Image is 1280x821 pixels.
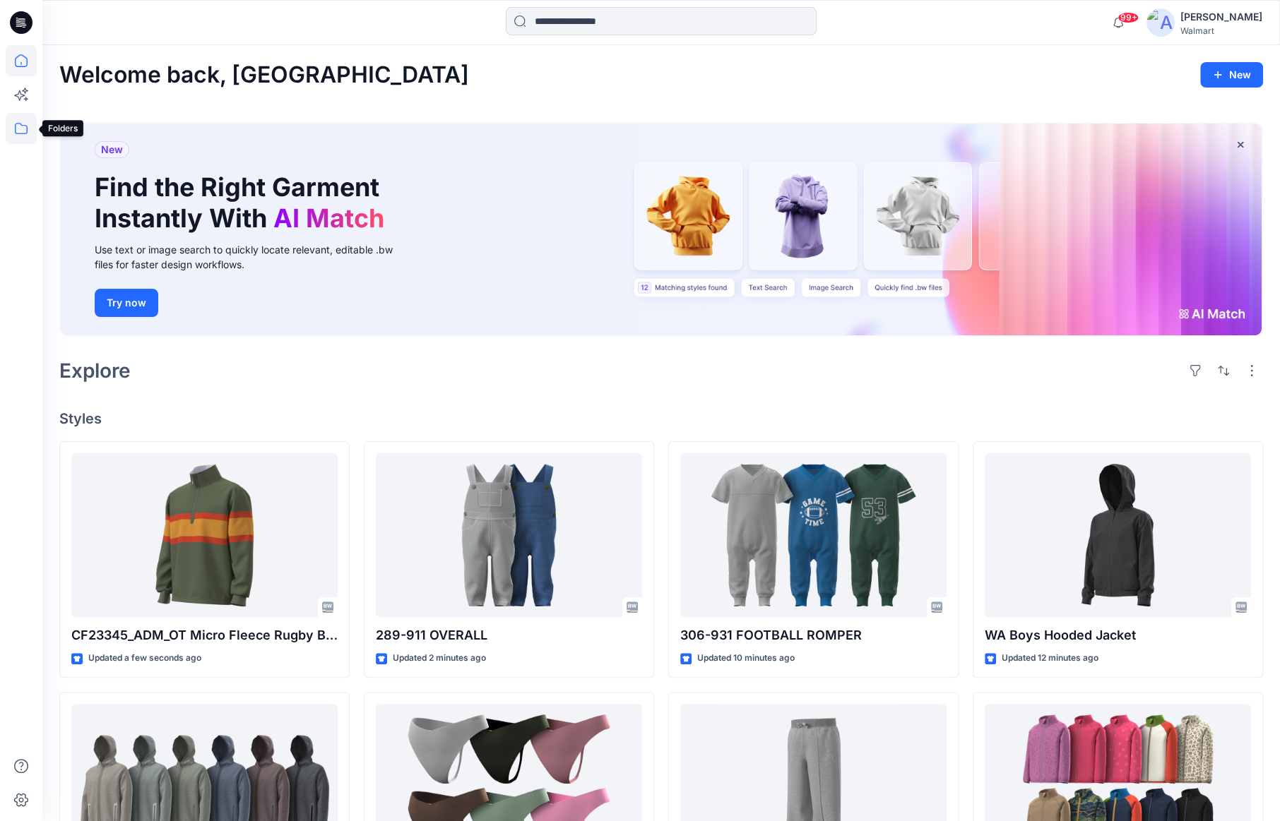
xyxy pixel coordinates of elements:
p: 289-911 OVERALL [376,625,642,645]
p: 306-931 FOOTBALL ROMPER [680,625,947,645]
p: Updated 10 minutes ago [697,651,795,666]
h1: Find the Right Garment Instantly With [95,172,391,233]
h2: Welcome back, [GEOGRAPHIC_DATA] [59,62,469,88]
a: 306-931 FOOTBALL ROMPER [680,453,947,618]
span: New [101,141,123,158]
div: Use text or image search to quickly locate relevant, editable .bw files for faster design workflows. [95,242,413,272]
div: [PERSON_NAME] [1180,8,1262,25]
div: Walmart [1180,25,1262,36]
p: WA Boys Hooded Jacket [985,625,1251,645]
h2: Explore [59,359,131,382]
h4: Styles [59,410,1263,427]
p: Updated a few seconds ago [88,651,201,666]
p: CF23345_ADM_OT Micro Fleece Rugby Boys [DATE] [71,625,338,645]
button: Try now [95,289,158,317]
button: New [1200,62,1263,88]
p: Updated 2 minutes ago [393,651,486,666]
span: AI Match [273,203,384,234]
a: 289-911 OVERALL [376,453,642,618]
p: Updated 12 minutes ago [1002,651,1098,666]
a: CF23345_ADM_OT Micro Fleece Rugby Boys 25SEP25 [71,453,338,618]
img: avatar [1146,8,1175,37]
a: WA Boys Hooded Jacket [985,453,1251,618]
span: 99+ [1118,12,1139,23]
